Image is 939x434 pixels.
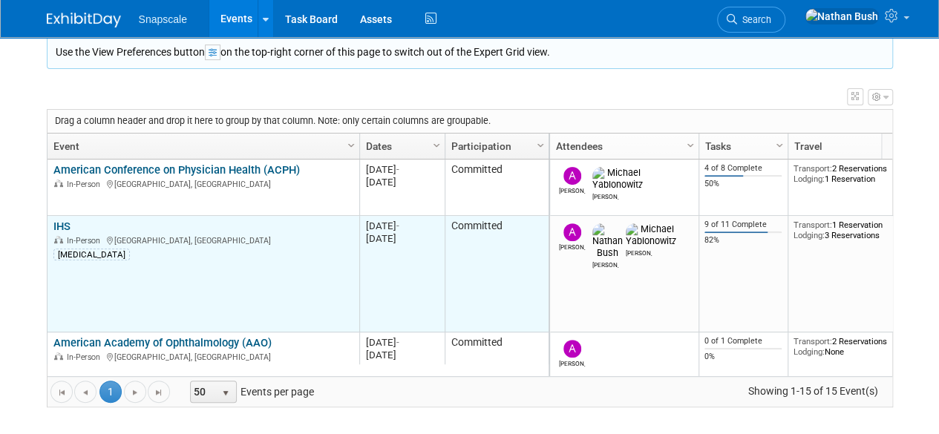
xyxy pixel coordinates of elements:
img: Michael Yablonowitz [592,167,643,191]
a: Column Settings [771,134,788,156]
a: Go to the first page [50,381,73,403]
div: 4 of 8 Complete [704,163,782,174]
a: Search [717,7,785,33]
span: In-Person [67,352,105,362]
a: Dates [366,134,435,159]
div: 82% [704,235,782,246]
span: Column Settings [345,139,357,151]
span: - [396,220,399,231]
div: 2 Reservations 1 Reservation [794,163,900,185]
div: 9 of 11 Complete [704,220,782,230]
div: Use the View Preferences button on the top-right corner of this page to switch out of the Expert ... [56,39,884,60]
div: 50% [704,179,782,189]
span: 1 [99,381,122,403]
span: Transport: [794,220,832,230]
a: Column Settings [682,134,698,156]
img: In-Person Event [54,236,63,243]
a: IHS [53,220,71,233]
div: Michael Yablonowitz [626,247,652,257]
div: Alex Corrigan [559,241,585,251]
a: Participation [451,134,539,159]
div: [DATE] [366,220,438,232]
div: [DATE] [366,232,438,245]
span: Showing 1-15 of 15 Event(s) [734,381,891,401]
img: Alex Corrigan [563,167,581,185]
a: Go to the previous page [74,381,96,403]
div: [GEOGRAPHIC_DATA], [GEOGRAPHIC_DATA] [53,177,353,190]
div: 0 of 1 Complete [704,336,782,346]
span: In-Person [67,180,105,189]
span: Transport: [794,336,832,346]
a: Go to the next page [124,381,146,403]
span: Go to the first page [56,387,68,398]
img: Nathan Bush [592,223,623,259]
img: In-Person Event [54,180,63,187]
a: Tasks [705,134,778,159]
span: Column Settings [431,139,442,151]
span: - [396,164,399,175]
span: Go to the previous page [79,387,91,398]
div: [DATE] [366,163,438,176]
span: Events per page [171,381,329,403]
img: Michael Yablonowitz [626,223,676,247]
span: Column Settings [773,139,785,151]
span: Lodging: [794,174,825,184]
div: Michael Yablonowitz [592,191,618,200]
span: Column Settings [684,139,696,151]
img: ExhibitDay [47,13,121,27]
a: Column Settings [532,134,549,156]
span: Go to the next page [129,387,141,398]
div: [DATE] [366,336,438,349]
div: [DATE] [366,349,438,361]
a: Column Settings [428,134,445,156]
span: In-Person [67,236,105,246]
span: Lodging: [794,230,825,240]
td: Committed [445,160,549,216]
span: - [396,337,399,348]
span: Transport: [794,163,832,174]
span: Snapscale [139,13,187,25]
span: Lodging: [794,346,825,357]
a: American Conference on Physician Health (ACPH) [53,163,300,177]
div: Alex Corrigan [559,358,585,367]
img: Alex Corrigan [563,340,581,358]
div: [GEOGRAPHIC_DATA], [GEOGRAPHIC_DATA] [53,234,353,246]
div: Nathan Bush [592,259,618,269]
div: 2 Reservations None [794,336,900,358]
div: [DATE] [366,176,438,188]
a: Attendees [556,134,689,159]
div: Alex Corrigan [559,185,585,194]
a: Travel [794,134,897,159]
div: [GEOGRAPHIC_DATA], [GEOGRAPHIC_DATA] [53,350,353,363]
img: In-Person Event [54,352,63,360]
a: American Academy of Ophthalmology (AAO) [53,336,272,349]
div: Drag a column header and drop it here to group by that column. Note: only certain columns are gro... [48,110,892,134]
span: Column Settings [534,139,546,151]
div: 0% [704,352,782,362]
div: [MEDICAL_DATA] [53,249,130,260]
a: Column Settings [343,134,359,156]
span: Search [737,14,771,25]
span: select [220,387,232,399]
img: Alex Corrigan [563,223,581,241]
td: Committed [445,332,549,382]
div: 1 Reservation 3 Reservations [794,220,900,241]
td: Committed [445,216,549,332]
a: Event [53,134,350,159]
a: Go to the last page [148,381,170,403]
span: Go to the last page [153,387,165,398]
img: Nathan Bush [805,8,879,24]
span: 50 [191,381,216,402]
